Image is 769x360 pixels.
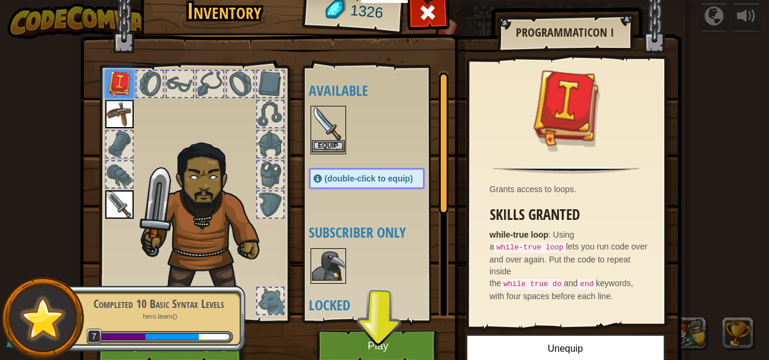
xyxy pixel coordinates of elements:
img: portrait.png [105,100,134,128]
span: : [548,230,553,239]
div: Completed 10 Basic Syntax Levels [84,296,233,312]
img: portrait.png [312,107,345,140]
img: default.png [16,292,70,345]
img: duelist_hair.png [135,134,280,306]
h3: Skills Granted [490,207,649,223]
p: hero.learn() [84,312,233,321]
img: portrait.png [528,69,605,146]
div: Grants access to loops. [490,183,649,195]
code: end [578,279,596,290]
code: while true do [501,279,564,290]
span: (double-click to equip) [325,174,413,183]
img: portrait.png [312,249,345,283]
span: Using a lets you run code over and over again. Put the code to repeat inside the and keywords, wi... [490,230,648,301]
img: hr.png [493,167,639,174]
h4: Locked [309,297,448,313]
strong: while-true loop [490,230,549,239]
img: portrait.png [105,70,134,98]
img: portrait.png [105,190,134,219]
h4: Available [309,83,448,98]
button: Equip [312,140,345,153]
code: while-true loop [494,242,566,253]
h2: Programmaticon I [509,26,621,39]
h4: Subscriber Only [309,225,448,240]
span: 7 [86,329,102,345]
